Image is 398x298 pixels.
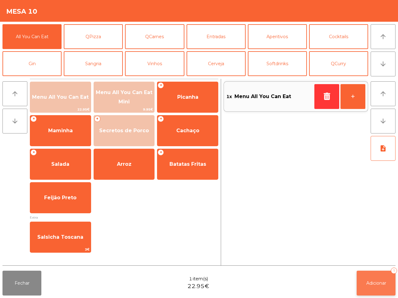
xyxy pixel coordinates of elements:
span: 1 [189,276,192,282]
button: note_add [371,136,396,161]
span: Menu All You Can Eat [32,94,89,100]
span: Feijão Preto [44,195,76,201]
span: item(s) [193,276,208,282]
span: + [158,82,164,88]
span: Cachaço [176,128,199,133]
button: + [340,84,365,109]
button: Gin [2,51,62,76]
span: Extra [30,214,218,220]
button: arrow_downward [371,52,396,76]
button: QCurry [309,51,368,76]
i: arrow_upward [11,90,19,97]
button: Cocktails [309,24,368,49]
span: Secretos de Porco [99,128,149,133]
button: QPizza [64,24,123,49]
span: Picanha [177,94,198,100]
span: + [30,149,37,156]
i: arrow_upward [379,33,387,40]
button: Sangria [64,51,123,76]
span: Menu All You Can Eat Mini [96,89,152,105]
div: 1 [391,268,397,274]
i: arrow_downward [379,60,387,68]
button: arrow_upward [2,81,27,106]
button: All You Can Eat [2,24,62,49]
button: arrow_upward [371,24,396,49]
i: note_add [379,145,387,152]
span: 3€ [30,246,91,252]
span: Maminha [48,128,73,133]
span: Batatas Fritas [169,161,206,167]
span: Arroz [117,161,132,167]
span: + [30,116,37,122]
span: 9.95€ [94,106,155,112]
h4: Mesa 10 [6,7,37,16]
button: Softdrinks [248,51,307,76]
span: Salsicha Toscana [37,234,83,240]
button: arrow_downward [371,109,396,133]
button: arrow_upward [371,81,396,106]
button: Cerveja [187,51,246,76]
button: Fechar [2,271,41,296]
button: Adicionar1 [357,271,396,296]
span: Menu All You Can Eat [234,92,291,101]
span: + [158,116,164,122]
button: arrow_downward [2,109,27,133]
button: QCarnes [125,24,184,49]
button: Vinhos [125,51,184,76]
button: Entradas [187,24,246,49]
span: Salada [51,161,69,167]
i: arrow_downward [11,117,19,125]
span: 22.95€ [30,106,91,112]
span: + [94,116,100,122]
span: 22.95€ [187,282,209,291]
span: 1x [226,92,232,101]
span: + [158,149,164,156]
span: Adicionar [366,280,386,286]
i: arrow_downward [379,117,387,125]
button: Aperitivos [248,24,307,49]
i: arrow_upward [379,90,387,97]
